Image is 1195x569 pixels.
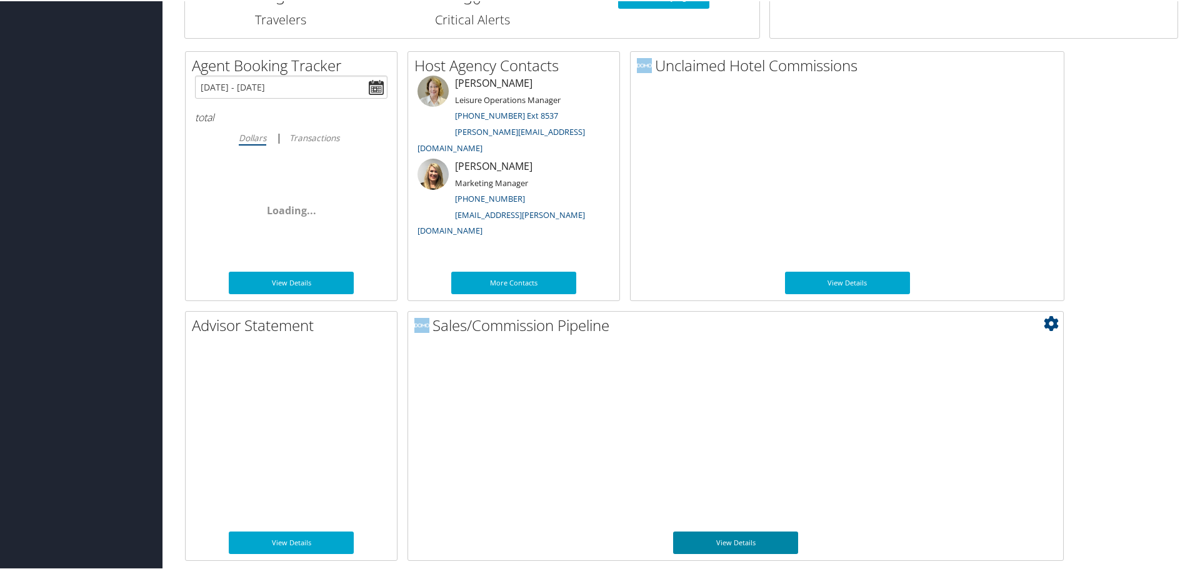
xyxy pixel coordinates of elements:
[192,54,397,75] h2: Agent Booking Tracker
[194,10,367,27] h3: Travelers
[451,270,576,293] a: More Contacts
[229,270,354,293] a: View Details
[289,131,339,142] i: Transactions
[386,10,558,27] h3: Critical Alerts
[785,270,910,293] a: View Details
[455,176,528,187] small: Marketing Manager
[417,208,585,235] a: [EMAIL_ADDRESS][PERSON_NAME][DOMAIN_NAME]
[417,157,449,189] img: ali-moffitt.jpg
[195,129,387,144] div: |
[637,57,652,72] img: domo-logo.png
[414,314,1063,335] h2: Sales/Commission Pipeline
[637,54,1064,75] h2: Unclaimed Hotel Commissions
[267,202,316,216] span: Loading...
[239,131,266,142] i: Dollars
[192,314,397,335] h2: Advisor Statement
[411,157,616,240] li: [PERSON_NAME]
[455,109,558,120] a: [PHONE_NUMBER] Ext 8537
[414,317,429,332] img: domo-logo.png
[195,109,387,123] h6: total
[673,530,798,553] a: View Details
[455,192,525,203] a: [PHONE_NUMBER]
[411,74,616,157] li: [PERSON_NAME]
[417,125,585,152] a: [PERSON_NAME][EMAIL_ADDRESS][DOMAIN_NAME]
[414,54,619,75] h2: Host Agency Contacts
[455,93,561,104] small: Leisure Operations Manager
[229,530,354,553] a: View Details
[417,74,449,106] img: meredith-price.jpg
